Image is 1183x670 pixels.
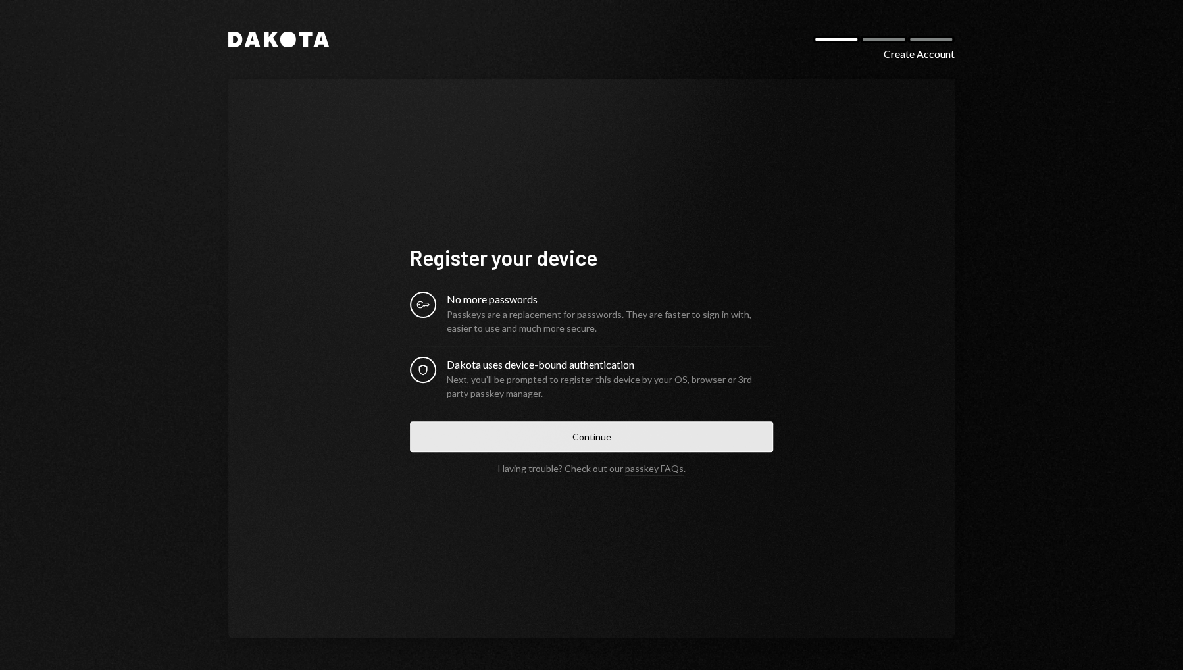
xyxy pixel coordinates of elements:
[447,373,773,400] div: Next, you’ll be prompted to register this device by your OS, browser or 3rd party passkey manager.
[447,357,773,373] div: Dakota uses device-bound authentication
[447,292,773,307] div: No more passwords
[410,244,773,271] h1: Register your device
[625,463,684,475] a: passkey FAQs
[410,421,773,452] button: Continue
[498,463,686,474] div: Having trouble? Check out our .
[884,46,955,62] div: Create Account
[447,307,773,335] div: Passkeys are a replacement for passwords. They are faster to sign in with, easier to use and much...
